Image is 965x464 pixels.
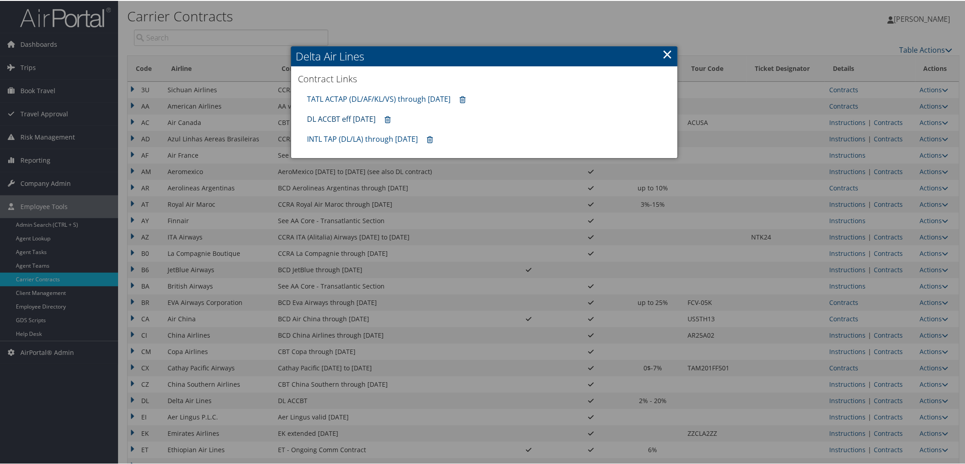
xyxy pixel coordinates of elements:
a: Remove contract [422,130,437,147]
h2: Delta Air Lines [291,45,678,65]
h3: Contract Links [298,72,671,85]
a: × [662,44,673,62]
a: Remove contract [455,90,470,107]
a: Remove contract [380,110,395,127]
a: DL ACCBT eff [DATE] [307,113,376,123]
a: TATL ACTAP (DL/AF/KL/VS) through [DATE] [307,93,450,103]
a: INTL TAP (DL/LA) through [DATE] [307,133,418,143]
